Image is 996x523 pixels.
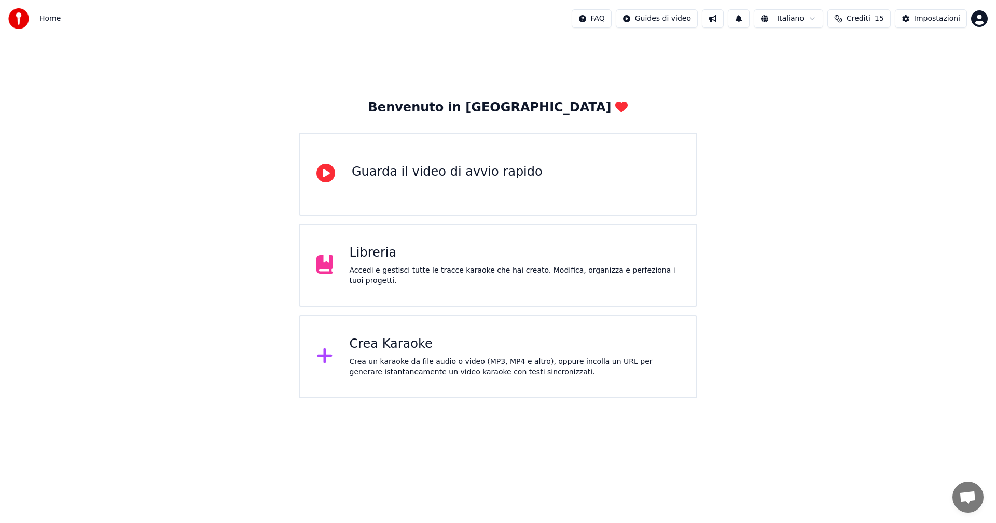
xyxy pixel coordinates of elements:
[914,13,960,24] div: Impostazioni
[875,13,884,24] span: 15
[39,13,61,24] nav: breadcrumb
[827,9,891,28] button: Crediti15
[39,13,61,24] span: Home
[352,164,543,180] div: Guarda il video di avvio rapido
[350,245,680,261] div: Libreria
[8,8,29,29] img: youka
[572,9,612,28] button: FAQ
[350,265,680,286] div: Accedi e gestisci tutte le tracce karaoke che hai creato. Modifica, organizza e perfeziona i tuoi...
[616,9,698,28] button: Guides di video
[952,482,984,513] a: Aprire la chat
[350,357,680,377] div: Crea un karaoke da file audio o video (MP3, MP4 e altro), oppure incolla un URL per generare ista...
[350,336,680,352] div: Crea Karaoke
[895,9,967,28] button: Impostazioni
[368,100,628,116] div: Benvenuto in [GEOGRAPHIC_DATA]
[847,13,870,24] span: Crediti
